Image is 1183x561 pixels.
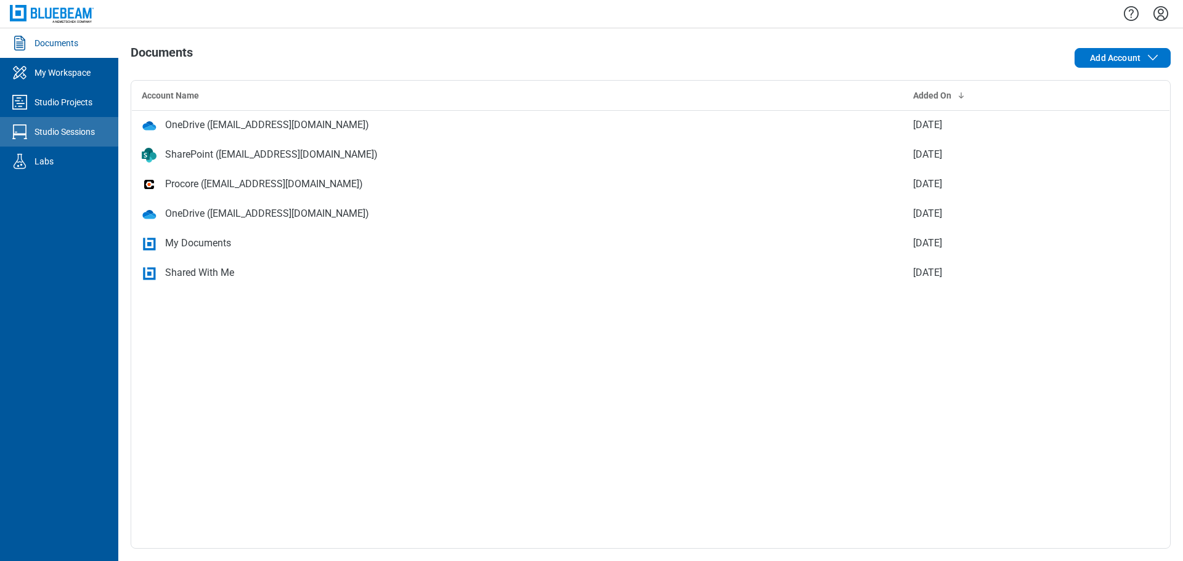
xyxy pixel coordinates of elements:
button: Add Account [1075,48,1171,68]
div: Labs [35,155,54,167]
h1: Documents [131,46,193,65]
svg: Documents [10,33,30,53]
div: Studio Sessions [35,126,95,138]
td: [DATE] [903,199,1111,228]
div: OneDrive ([EMAIL_ADDRESS][DOMAIN_NAME]) [165,206,369,221]
svg: Labs [10,151,30,171]
div: My Workspace [35,67,91,79]
button: Settings [1151,3,1171,24]
div: Procore ([EMAIL_ADDRESS][DOMAIN_NAME]) [165,177,363,192]
td: [DATE] [903,258,1111,288]
div: My Documents [165,236,231,251]
td: [DATE] [903,169,1111,199]
svg: Studio Sessions [10,122,30,142]
span: Add Account [1090,52,1140,64]
div: Account Name [142,89,893,102]
div: Added On [913,89,1101,102]
div: Documents [35,37,78,49]
svg: My Workspace [10,63,30,83]
div: Studio Projects [35,96,92,108]
img: Bluebeam, Inc. [10,5,94,23]
td: [DATE] [903,110,1111,140]
svg: Studio Projects [10,92,30,112]
td: [DATE] [903,228,1111,258]
div: OneDrive ([EMAIL_ADDRESS][DOMAIN_NAME]) [165,118,369,132]
div: SharePoint ([EMAIL_ADDRESS][DOMAIN_NAME]) [165,147,378,162]
td: [DATE] [903,140,1111,169]
table: bb-data-table [131,81,1170,288]
div: Shared With Me [165,265,234,280]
